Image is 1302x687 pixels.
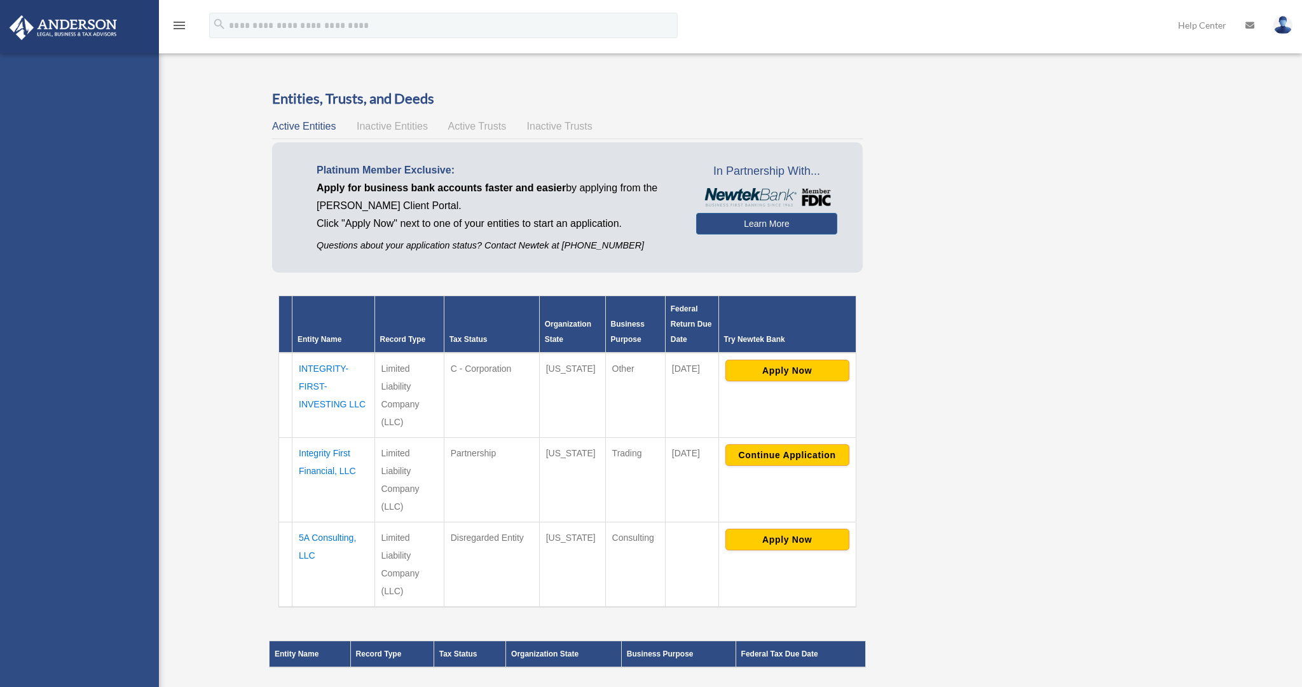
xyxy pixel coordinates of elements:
[725,529,849,550] button: Apply Now
[434,641,505,668] th: Tax Status
[172,18,187,33] i: menu
[539,438,605,522] td: [US_STATE]
[374,522,444,608] td: Limited Liability Company (LLC)
[317,182,566,193] span: Apply for business bank accounts faster and easier
[539,522,605,608] td: [US_STATE]
[6,15,121,40] img: Anderson Advisors Platinum Portal
[270,641,351,668] th: Entity Name
[374,438,444,522] td: Limited Liability Company (LLC)
[212,17,226,31] i: search
[725,444,849,466] button: Continue Application
[665,296,718,353] th: Federal Return Due Date
[317,179,677,215] p: by applying from the [PERSON_NAME] Client Portal.
[665,438,718,522] td: [DATE]
[605,353,665,438] td: Other
[605,438,665,522] td: Trading
[317,238,677,254] p: Questions about your application status? Contact Newtek at [PHONE_NUMBER]
[696,213,837,235] a: Learn More
[605,522,665,608] td: Consulting
[527,121,593,132] span: Inactive Trusts
[621,641,736,668] th: Business Purpose
[736,641,865,668] th: Federal Tax Due Date
[725,360,849,381] button: Apply Now
[724,332,851,347] div: Try Newtek Bank
[272,121,336,132] span: Active Entities
[292,296,375,353] th: Entity Name
[357,121,428,132] span: Inactive Entities
[696,161,837,182] span: In Partnership With...
[317,215,677,233] p: Click "Apply Now" next to one of your entities to start an application.
[448,121,507,132] span: Active Trusts
[539,353,605,438] td: [US_STATE]
[444,353,539,438] td: C - Corporation
[292,438,375,522] td: Integrity First Financial, LLC
[1273,16,1292,34] img: User Pic
[444,438,539,522] td: Partnership
[374,296,444,353] th: Record Type
[665,353,718,438] td: [DATE]
[172,22,187,33] a: menu
[374,353,444,438] td: Limited Liability Company (LLC)
[272,89,863,109] h3: Entities, Trusts, and Deeds
[292,353,375,438] td: INTEGRITY-FIRST-INVESTING LLC
[506,641,622,668] th: Organization State
[444,522,539,608] td: Disregarded Entity
[539,296,605,353] th: Organization State
[444,296,539,353] th: Tax Status
[702,188,830,207] img: NewtekBankLogoSM.png
[605,296,665,353] th: Business Purpose
[292,522,375,608] td: 5A Consulting, LLC
[350,641,434,668] th: Record Type
[317,161,677,179] p: Platinum Member Exclusive:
